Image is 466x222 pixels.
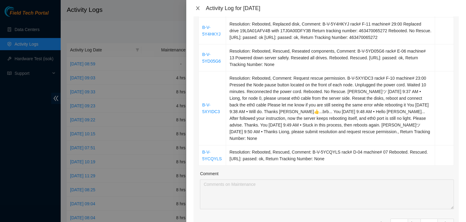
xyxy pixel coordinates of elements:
[226,71,435,145] td: Resolution: Rebooted, Comment: Request rescue permission. B-V-5XYIDC3 rack# F-10 machine# 23:00 P...
[226,17,435,44] td: Resolution: Rebooted, Replaced disk, Comment: B-V-5Y4HKYJ rack# F-11 machine# 29:00 Replaced driv...
[195,6,200,11] span: close
[200,170,218,177] label: Comment
[226,44,435,71] td: Resolution: Rebooted, Rescued, Reseated components, Comment: B-V-5YD05G6 rack# E-06 machine# 13 P...
[194,5,202,11] button: Close
[226,145,435,166] td: Resolution: Rebooted, Rescued, Comment: B-V-5YCQYLS rack# D-04 machine# 07 Rebooted. Rescued. [UR...
[202,102,220,114] a: B-V-5XYIDC3
[206,5,459,12] div: Activity Log for [DATE]
[202,52,221,64] a: B-V-5YD05G6
[202,150,222,161] a: B-V-5YCQYLS
[202,25,221,36] a: B-V-5Y4HKYJ
[200,179,454,209] textarea: Comment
